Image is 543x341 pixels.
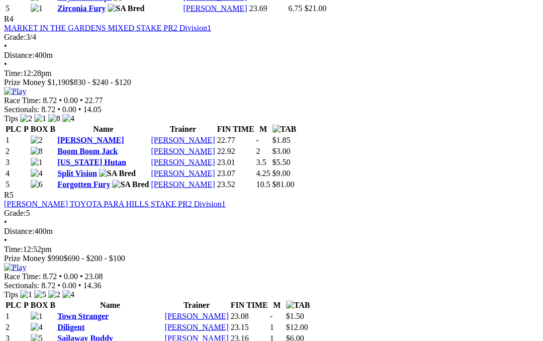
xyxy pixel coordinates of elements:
[305,4,327,13] span: $21.00
[4,96,41,105] span: Race Time:
[85,96,103,105] span: 22.77
[217,124,255,134] th: FIN TIME
[4,290,18,299] span: Tips
[230,322,268,332] td: 23.15
[4,227,539,236] div: 400m
[59,96,62,105] span: •
[256,124,271,134] th: M
[69,78,131,87] span: $830 - $240 - $120
[286,301,310,310] img: TAB
[4,33,26,41] span: Grade:
[217,135,255,145] td: 22.77
[217,157,255,167] td: 23.01
[57,312,109,320] a: Town Stranger
[4,69,539,78] div: 12:28pm
[5,146,29,156] td: 2
[249,4,287,14] td: 23.69
[41,105,55,114] span: 8.72
[31,323,43,332] img: 4
[24,301,29,309] span: P
[80,96,83,105] span: •
[5,322,29,332] td: 2
[24,125,29,133] span: P
[62,114,74,123] img: 4
[165,312,229,320] a: [PERSON_NAME]
[4,272,41,281] span: Race Time:
[289,4,303,13] text: 6.75
[62,290,74,299] img: 4
[273,169,291,178] span: $9.00
[6,301,22,309] span: PLC
[31,169,43,178] img: 4
[4,236,7,244] span: •
[4,51,34,59] span: Distance:
[151,158,215,166] a: [PERSON_NAME]
[63,254,125,263] span: $690 - $200 - $100
[217,146,255,156] td: 22.92
[78,105,81,114] span: •
[4,87,26,96] img: Play
[57,158,126,166] a: [US_STATE] Hutan
[48,114,60,123] img: 8
[57,4,106,13] a: Zirconia Fury
[48,290,60,299] img: 2
[57,180,110,189] a: Forgotten Fury
[256,169,270,178] text: 4.25
[230,311,268,321] td: 23.08
[57,147,118,155] a: Boom Boom Jack
[217,180,255,190] td: 23.52
[4,51,539,60] div: 400m
[256,180,270,189] text: 10.5
[165,323,229,331] a: [PERSON_NAME]
[151,124,216,134] th: Trainer
[151,147,215,155] a: [PERSON_NAME]
[83,105,101,114] span: 14.05
[99,169,136,178] img: SA Bred
[31,180,43,189] img: 6
[5,157,29,167] td: 3
[31,136,43,145] img: 2
[50,125,55,133] span: B
[4,24,211,32] a: MARKET IN THE GARDENS MIXED STAKE PR2 Division1
[151,180,215,189] a: [PERSON_NAME]
[4,281,39,290] span: Sectionals:
[4,200,226,208] a: [PERSON_NAME] TOYOTA PARA HILLS STAKE PR2 Division1
[6,125,22,133] span: PLC
[43,96,57,105] span: 8.72
[5,135,29,145] td: 1
[4,218,7,226] span: •
[151,136,215,144] a: [PERSON_NAME]
[57,124,149,134] th: Name
[62,105,76,114] span: 0.00
[43,272,57,281] span: 8.72
[31,312,43,321] img: 1
[4,114,18,123] span: Tips
[83,281,101,290] span: 14.36
[5,4,29,14] td: 5
[4,245,539,254] div: 12:52pm
[34,114,46,123] img: 1
[64,96,78,105] span: 0.00
[273,136,291,144] span: $1.85
[269,300,285,310] th: M
[5,168,29,179] td: 4
[4,69,23,77] span: Time:
[151,169,215,178] a: [PERSON_NAME]
[270,323,274,331] text: 1
[273,180,295,189] span: $81.00
[41,281,55,290] span: 8.72
[256,158,266,166] text: 3.5
[20,114,32,123] img: 2
[31,158,43,167] img: 1
[31,147,43,156] img: 8
[4,78,539,87] div: Prize Money $1,190
[270,312,273,320] text: -
[112,180,149,189] img: SA Bred
[286,312,304,320] span: $1.50
[31,125,48,133] span: BOX
[80,272,83,281] span: •
[20,290,32,299] img: 1
[85,272,103,281] span: 23.08
[217,168,255,179] td: 23.07
[273,147,291,155] span: $3.00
